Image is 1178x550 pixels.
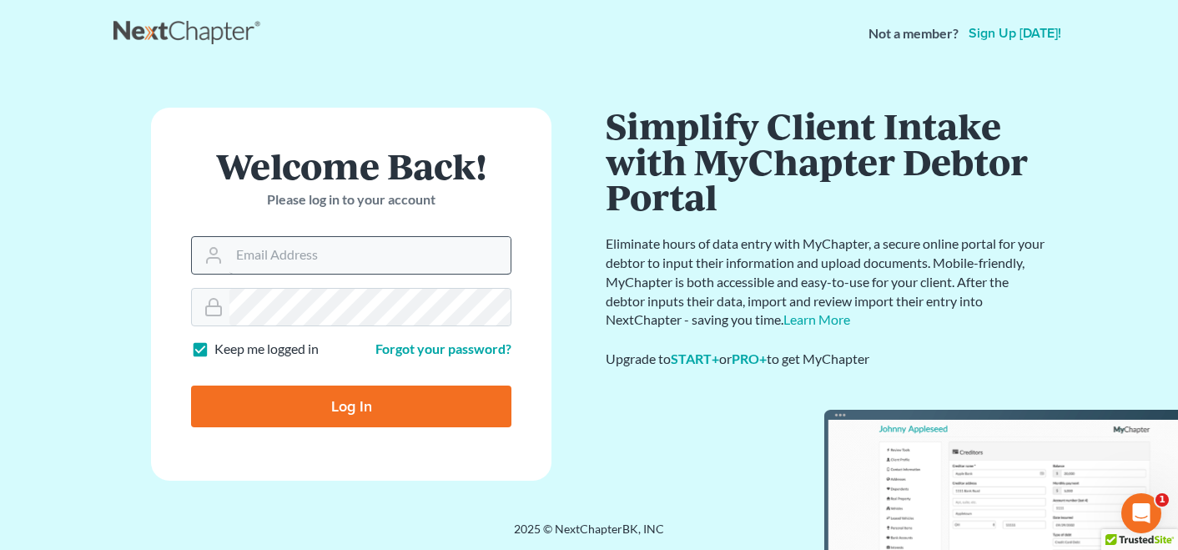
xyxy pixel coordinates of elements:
input: Email Address [229,237,511,274]
label: Keep me logged in [214,340,319,359]
a: START+ [671,351,719,366]
h1: Simplify Client Intake with MyChapter Debtor Portal [606,108,1048,214]
p: Please log in to your account [191,190,511,209]
a: PRO+ [732,351,767,366]
a: Forgot your password? [375,341,511,356]
a: Learn More [783,311,850,327]
p: Eliminate hours of data entry with MyChapter, a secure online portal for your debtor to input the... [606,235,1048,330]
strong: Not a member? [868,24,959,43]
h1: Welcome Back! [191,148,511,184]
input: Log In [191,386,511,427]
span: 1 [1155,493,1169,507]
iframe: Intercom live chat [1121,493,1161,533]
div: Upgrade to or to get MyChapter [606,350,1048,369]
a: Sign up [DATE]! [965,27,1065,40]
